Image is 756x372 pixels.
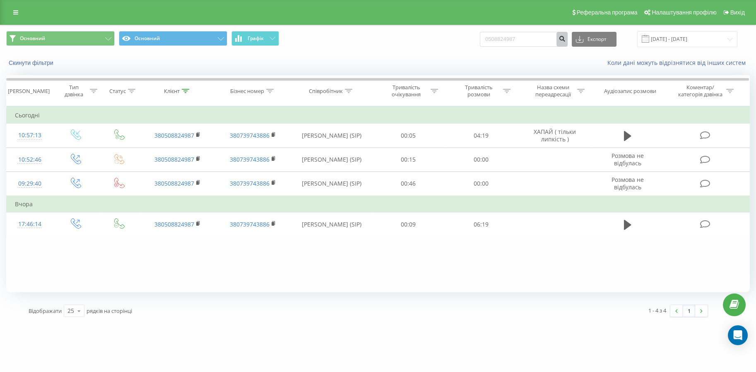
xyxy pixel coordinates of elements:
[291,148,372,172] td: [PERSON_NAME] (SIP)
[531,84,575,98] div: Назва схеми переадресації
[480,32,568,47] input: Пошук за номером
[457,84,501,98] div: Тривалість розмови
[15,176,45,192] div: 09:29:40
[15,152,45,168] div: 10:52:46
[20,35,45,42] span: Основний
[7,196,750,212] td: Вчора
[372,212,445,236] td: 00:09
[7,107,750,124] td: Сьогодні
[230,155,270,163] a: 380739743886
[676,84,724,98] div: Коментар/категорія дзвінка
[372,148,445,172] td: 00:15
[372,172,445,196] td: 00:46
[604,88,656,95] div: Аудіозапис розмови
[445,212,517,236] td: 06:19
[648,306,666,315] div: 1 - 4 з 4
[6,31,115,46] button: Основний
[119,31,227,46] button: Основний
[728,325,748,345] div: Open Intercom Messenger
[683,305,695,317] a: 1
[517,124,592,148] td: ХАПАЙ ( тільки липкість )
[291,212,372,236] td: [PERSON_NAME] (SIP)
[607,59,750,67] a: Коли дані можуть відрізнятися вiд інших систем
[445,148,517,172] td: 00:00
[154,131,194,139] a: 380508824987
[60,84,87,98] div: Тип дзвінка
[248,36,264,41] span: Графік
[8,88,50,95] div: [PERSON_NAME]
[15,127,45,143] div: 10:57:13
[445,124,517,148] td: 04:19
[291,124,372,148] td: [PERSON_NAME] (SIP)
[384,84,429,98] div: Тривалість очікування
[652,9,716,16] span: Налаштування профілю
[577,9,638,16] span: Реферальна програма
[87,307,132,315] span: рядків на сторінці
[67,307,74,315] div: 25
[445,172,517,196] td: 00:00
[730,9,745,16] span: Вихід
[109,88,126,95] div: Статус
[372,124,445,148] td: 00:05
[6,59,58,67] button: Скинути фільтри
[612,152,644,167] span: Розмова не відбулась
[154,179,194,187] a: 380508824987
[230,88,264,95] div: Бізнес номер
[230,220,270,228] a: 380739743886
[154,155,194,163] a: 380508824987
[291,172,372,196] td: [PERSON_NAME] (SIP)
[15,216,45,232] div: 17:46:14
[572,32,616,47] button: Експорт
[612,176,644,191] span: Розмова не відбулась
[231,31,279,46] button: Графік
[154,220,194,228] a: 380508824987
[164,88,180,95] div: Клієнт
[230,131,270,139] a: 380739743886
[309,88,343,95] div: Співробітник
[230,179,270,187] a: 380739743886
[29,307,62,315] span: Відображати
